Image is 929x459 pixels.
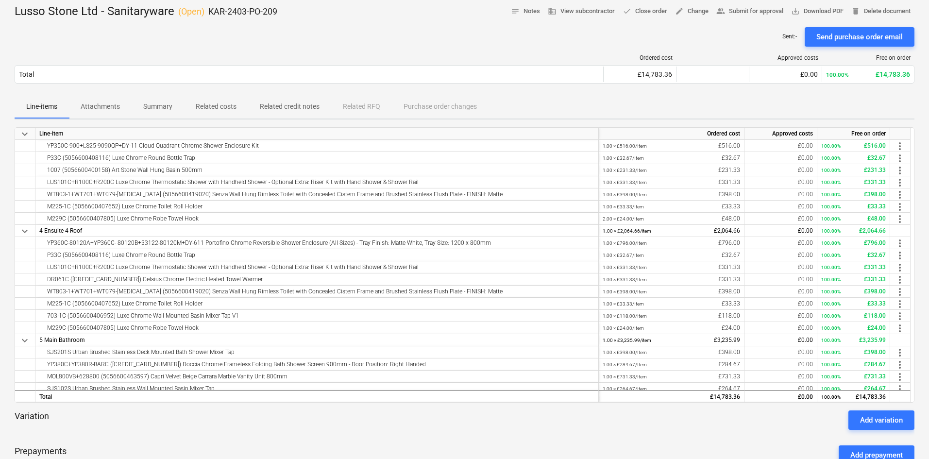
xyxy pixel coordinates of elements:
span: more_vert [894,359,906,371]
div: 1007 (5056600400158) Art Stone Wall Hung Basin 500mm [39,164,594,176]
div: Ordered cost [599,128,744,140]
small: 1.00 × £32.67 / Item [603,155,644,161]
small: 100.00% [821,168,841,173]
span: more_vert [894,177,906,188]
div: £284.67 [603,358,740,371]
div: £731.33 [821,371,886,383]
span: more_vert [894,213,906,225]
div: £331.33 [603,261,740,273]
div: £398.00 [603,346,740,358]
button: Add variation [848,410,914,430]
div: M229C (5056600407805) Luxe Chrome Robe Towel Hook [39,322,594,334]
div: £0.00 [748,213,813,225]
p: Variation [15,410,49,430]
span: more_vert [894,274,906,286]
div: £33.33 [603,201,740,213]
span: keyboard_arrow_down [19,335,31,346]
small: 1.00 × £33.33 / Item [603,204,644,209]
div: £516.00 [821,140,886,152]
div: Approved costs [753,54,818,61]
button: Delete document [847,4,914,19]
span: done [623,7,631,16]
div: £0.00 [748,391,813,403]
small: 100.00% [821,240,841,246]
p: ( Open ) [178,6,204,17]
div: £0.00 [748,164,813,176]
small: 2.00 × £24.00 / Item [603,216,644,221]
span: edit [675,7,684,16]
span: more_vert [894,310,906,322]
small: 1.00 × £731.33 / Item [603,374,647,379]
div: £0.00 [748,346,813,358]
div: £731.33 [603,371,740,383]
div: £32.67 [603,249,740,261]
small: 100.00% [821,394,841,400]
small: 100.00% [821,143,841,149]
span: more_vert [894,140,906,152]
small: 1.00 × £3,235.99 / item [603,338,651,343]
span: more_vert [894,298,906,310]
div: P33C (5056600408116) Luxe Chrome Round Bottle Trap [39,249,594,261]
span: more_vert [894,153,906,164]
div: £0.00 [748,152,813,164]
div: £14,783.36 [603,391,740,403]
span: notes [511,7,520,16]
iframe: Chat Widget [880,412,929,459]
span: more_vert [894,323,906,334]
span: Notes [511,6,540,17]
small: 100.00% [821,362,841,367]
span: more_vert [894,347,906,358]
p: Attachments [81,102,120,112]
div: Free on order [817,128,890,140]
span: keyboard_arrow_down [19,128,31,140]
div: £516.00 [603,140,740,152]
div: £33.33 [821,201,886,213]
div: MOL800VB+628800 (5056600463597) Capri Velvet Beige Carrara Marble Vanity Unit 800mm [39,371,594,382]
span: View subcontractor [548,6,615,17]
div: £231.33 [603,164,740,176]
small: 1.00 × £331.33 / Item [603,265,647,270]
div: £3,235.99 [603,334,740,346]
div: M225-1C (5056600407652) Luxe Chrome Toilet Roll Holder [39,201,594,212]
div: £14,783.36 [826,70,910,78]
span: more_vert [894,286,906,298]
small: 100.00% [821,301,841,306]
div: £32.67 [821,152,886,164]
small: 1.00 × £516.00 / Item [603,143,647,149]
small: 1.00 × £231.33 / Item [603,168,647,173]
div: £331.33 [821,261,886,273]
small: 100.00% [821,374,841,379]
div: £0.00 [748,176,813,188]
small: 1.00 × £118.00 / Item [603,313,647,319]
span: Delete document [851,6,911,17]
small: 1.00 × £398.00 / Item [603,192,647,197]
div: £0.00 [748,334,813,346]
div: £331.33 [821,176,886,188]
span: more_vert [894,189,906,201]
div: £264.67 [821,383,886,395]
div: £33.33 [603,298,740,310]
div: £14,783.36 [821,391,886,403]
div: £398.00 [821,346,886,358]
div: P33C (5056600408116) Luxe Chrome Round Bottle Trap [39,152,594,164]
small: 1.00 × £331.33 / Item [603,277,647,282]
div: £0.00 [748,273,813,286]
div: £118.00 [603,310,740,322]
span: more_vert [894,371,906,383]
div: £398.00 [821,188,886,201]
div: £331.33 [603,176,740,188]
span: more_vert [894,238,906,249]
div: £264.67 [603,383,740,395]
div: £331.33 [821,273,886,286]
small: 1.00 × £284.67 / Item [603,362,647,367]
span: save_alt [791,7,800,16]
div: £3,235.99 [821,334,886,346]
div: Add variation [860,414,903,426]
span: people_alt [716,7,725,16]
button: Notes [507,4,544,19]
small: 100.00% [821,386,841,391]
div: £0.00 [748,249,813,261]
div: £0.00 [753,70,818,78]
p: KAR-2403-PO-209 [208,6,277,17]
div: £231.33 [821,164,886,176]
